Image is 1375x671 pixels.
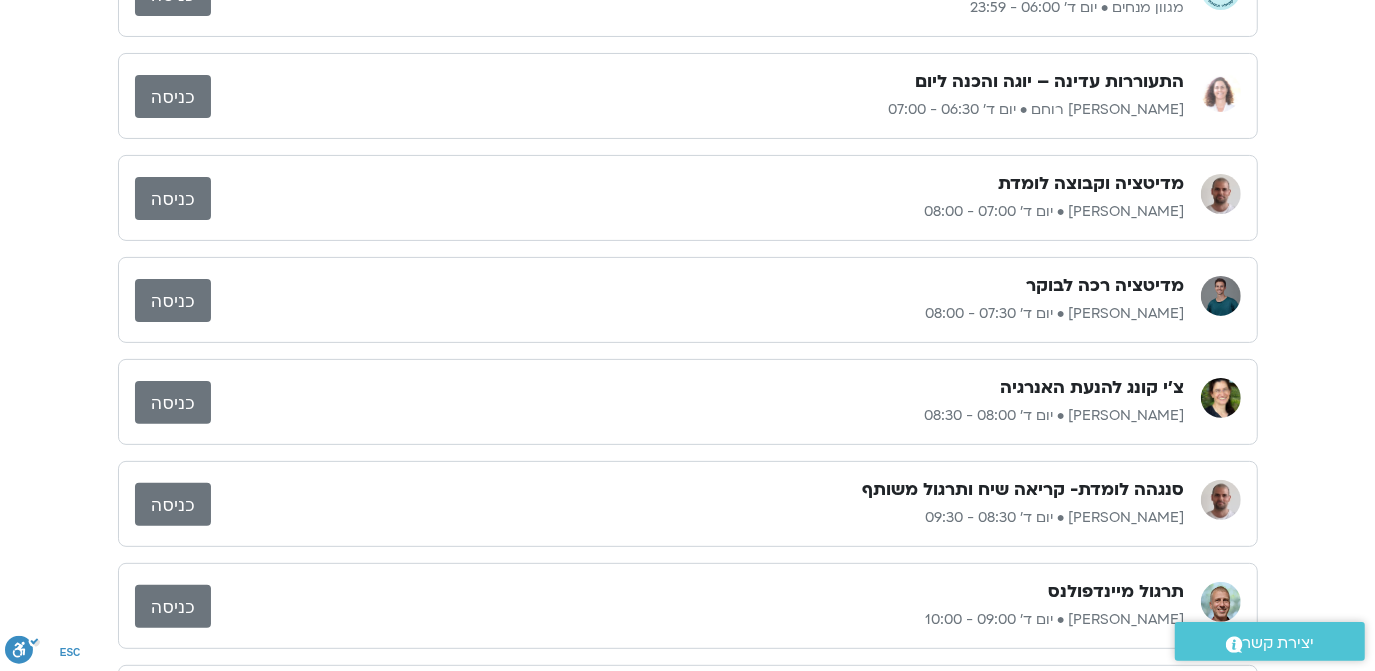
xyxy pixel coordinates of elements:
[211,98,1185,122] p: [PERSON_NAME] רוחם • יום ד׳ 06:30 - 07:00
[135,483,211,526] a: כניסה
[1175,622,1365,661] a: יצירת קשר
[1243,630,1315,657] span: יצירת קשר
[135,381,211,424] a: כניסה
[1201,276,1241,316] img: אורי דאובר
[1027,274,1185,298] h3: מדיטציה רכה לבוקר
[1201,582,1241,622] img: ניב אידלמן
[916,70,1185,94] h3: התעוררות עדינה – יוגה והכנה ליום
[135,279,211,322] a: כניסה
[1001,376,1185,400] h3: צ'י קונג להנעת האנרגיה
[1201,378,1241,418] img: רונית מלכין
[135,75,211,118] a: כניסה
[1201,174,1241,214] img: דקל קנטי
[1201,480,1241,520] img: דקל קנטי
[1201,72,1241,112] img: אורנה סמלסון רוחם
[1049,580,1185,604] h3: תרגול מיינדפולנס
[211,608,1185,632] p: [PERSON_NAME] • יום ד׳ 09:00 - 10:00
[863,478,1185,502] h3: סנגהה לומדת- קריאה שיח ותרגול משותף
[135,585,211,628] a: כניסה
[999,172,1185,196] h3: מדיטציה וקבוצה לומדת
[135,177,211,220] a: כניסה
[211,404,1185,428] p: [PERSON_NAME] • יום ד׳ 08:00 - 08:30
[211,302,1185,326] p: [PERSON_NAME] • יום ד׳ 07:30 - 08:00
[211,200,1185,224] p: [PERSON_NAME] • יום ד׳ 07:00 - 08:00
[211,506,1185,530] p: [PERSON_NAME] • יום ד׳ 08:30 - 09:30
